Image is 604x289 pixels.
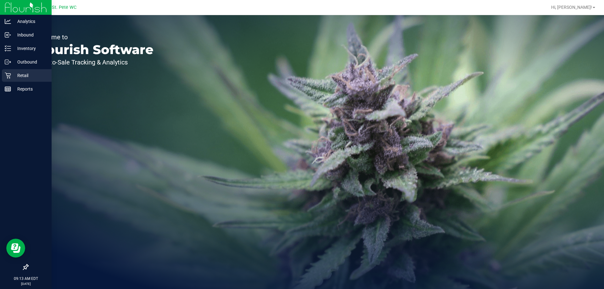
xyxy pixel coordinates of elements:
[5,86,11,92] inline-svg: Reports
[11,58,49,66] p: Outbound
[6,239,25,258] iframe: Resource center
[5,32,11,38] inline-svg: Inbound
[34,43,154,56] p: Flourish Software
[11,72,49,79] p: Retail
[3,276,49,281] p: 09:13 AM EDT
[11,45,49,52] p: Inventory
[11,85,49,93] p: Reports
[5,45,11,52] inline-svg: Inventory
[34,34,154,40] p: Welcome to
[5,72,11,79] inline-svg: Retail
[551,5,592,10] span: Hi, [PERSON_NAME]!
[3,281,49,286] p: [DATE]
[11,31,49,39] p: Inbound
[5,18,11,25] inline-svg: Analytics
[5,59,11,65] inline-svg: Outbound
[52,5,76,10] span: St. Pete WC
[11,18,49,25] p: Analytics
[34,59,154,65] p: Seed-to-Sale Tracking & Analytics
